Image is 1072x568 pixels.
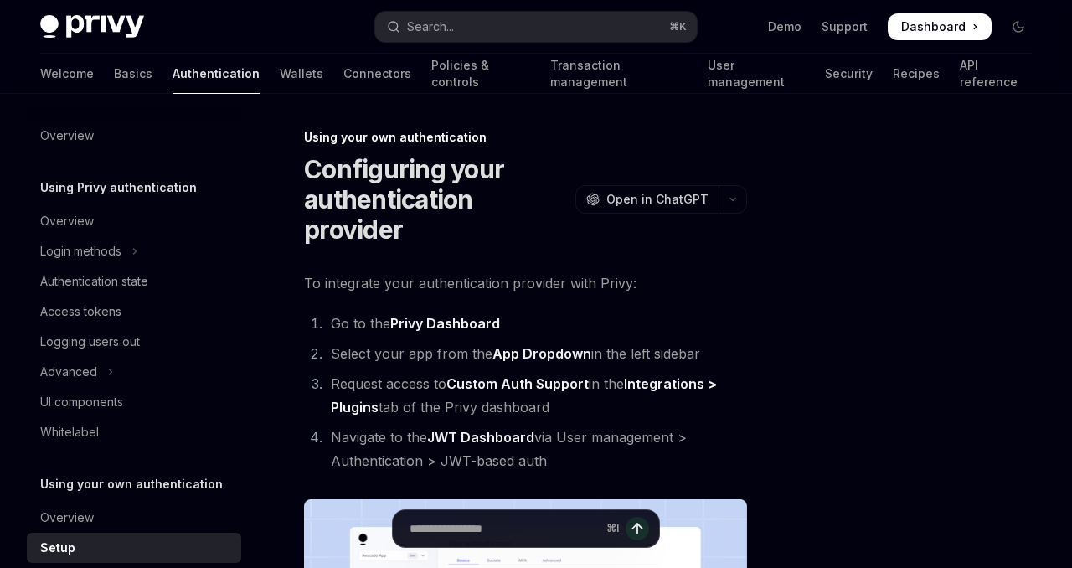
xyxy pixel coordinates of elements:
[960,54,1032,94] a: API reference
[326,372,747,419] li: Request access to in the tab of the Privy dashboard
[326,342,747,365] li: Select your app from the in the left sidebar
[626,517,649,540] button: Send message
[343,54,411,94] a: Connectors
[304,129,747,146] div: Using your own authentication
[550,54,687,94] a: Transaction management
[888,13,992,40] a: Dashboard
[40,126,94,146] div: Overview
[40,54,94,94] a: Welcome
[40,241,121,261] div: Login methods
[40,302,121,322] div: Access tokens
[427,429,534,447] a: JWT Dashboard
[407,17,454,37] div: Search...
[40,178,197,198] h5: Using Privy authentication
[27,387,241,417] a: UI components
[40,508,94,528] div: Overview
[326,312,747,335] li: Go to the
[27,236,241,266] button: Toggle Login methods section
[40,392,123,412] div: UI components
[410,510,600,547] input: Ask a question...
[669,20,687,34] span: ⌘ K
[304,271,747,295] span: To integrate your authentication provider with Privy:
[708,54,805,94] a: User management
[27,297,241,327] a: Access tokens
[40,271,148,292] div: Authentication state
[893,54,940,94] a: Recipes
[27,327,241,357] a: Logging users out
[446,375,589,392] strong: Custom Auth Support
[27,357,241,387] button: Toggle Advanced section
[901,18,966,35] span: Dashboard
[825,54,873,94] a: Security
[173,54,260,94] a: Authentication
[492,345,591,362] strong: App Dropdown
[40,362,97,382] div: Advanced
[575,185,719,214] button: Open in ChatGPT
[326,426,747,472] li: Navigate to the via User management > Authentication > JWT-based auth
[27,206,241,236] a: Overview
[304,154,569,245] h1: Configuring your authentication provider
[27,266,241,297] a: Authentication state
[114,54,152,94] a: Basics
[27,417,241,447] a: Whitelabel
[40,422,99,442] div: Whitelabel
[390,315,500,333] a: Privy Dashboard
[280,54,323,94] a: Wallets
[40,15,144,39] img: dark logo
[40,474,223,494] h5: Using your own authentication
[27,121,241,151] a: Overview
[40,538,75,558] div: Setup
[27,503,241,533] a: Overview
[40,332,140,352] div: Logging users out
[27,533,241,563] a: Setup
[375,12,697,42] button: Open search
[606,191,709,208] span: Open in ChatGPT
[768,18,801,35] a: Demo
[431,54,530,94] a: Policies & controls
[1005,13,1032,40] button: Toggle dark mode
[822,18,868,35] a: Support
[40,211,94,231] div: Overview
